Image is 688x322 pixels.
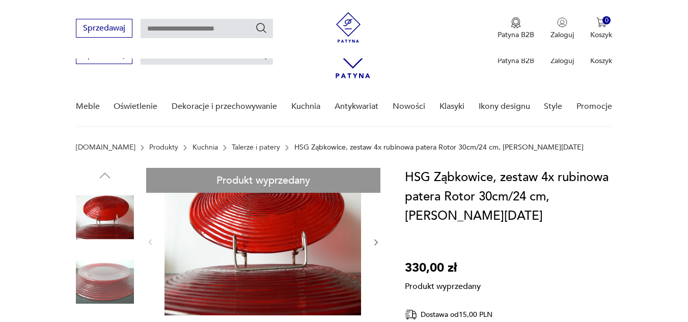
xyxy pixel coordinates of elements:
[439,87,464,126] a: Klasyki
[405,168,620,226] h1: HSG Ząbkowice, zestaw 4x rubinowa patera Rotor 30cm/24 cm, [PERSON_NAME][DATE]
[149,143,178,152] a: Produkty
[291,87,320,126] a: Kuchnia
[393,87,425,126] a: Nowości
[551,17,574,40] button: Zaloguj
[405,278,481,292] p: Produkt wyprzedany
[511,17,521,28] img: Ikona medalu
[551,30,574,40] p: Zaloguj
[255,22,267,34] button: Szukaj
[405,308,527,321] div: Dostawa od 15,00 PLN
[557,17,567,27] img: Ikonka użytkownika
[498,17,534,40] a: Ikona medaluPatyna B2B
[76,52,132,59] a: Sprzedawaj
[114,87,157,126] a: Oświetlenie
[232,143,280,152] a: Talerze i patery
[405,308,417,321] img: Ikona dostawy
[498,56,534,66] p: Patyna B2B
[192,143,218,152] a: Kuchnia
[333,12,364,43] img: Patyna - sklep z meblami i dekoracjami vintage
[551,56,574,66] p: Zaloguj
[76,19,132,38] button: Sprzedawaj
[590,30,612,40] p: Koszyk
[602,16,611,25] div: 0
[576,87,612,126] a: Promocje
[590,56,612,66] p: Koszyk
[335,87,378,126] a: Antykwariat
[590,17,612,40] button: 0Koszyk
[479,87,530,126] a: Ikony designu
[172,87,277,126] a: Dekoracje i przechowywanie
[498,30,534,40] p: Patyna B2B
[596,17,607,27] img: Ikona koszyka
[76,87,100,126] a: Meble
[294,143,584,152] p: HSG Ząbkowice, zestaw 4x rubinowa patera Rotor 30cm/24 cm, [PERSON_NAME][DATE]
[405,258,481,278] p: 330,00 zł
[76,143,135,152] a: [DOMAIN_NAME]
[498,17,534,40] button: Patyna B2B
[544,87,562,126] a: Style
[76,25,132,33] a: Sprzedawaj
